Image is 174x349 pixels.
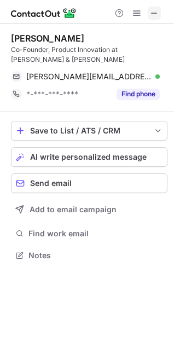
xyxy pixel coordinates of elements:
img: ContactOut v5.3.10 [11,7,77,20]
span: Notes [28,251,163,260]
span: Find work email [28,229,163,239]
span: [PERSON_NAME][EMAIL_ADDRESS][DOMAIN_NAME] [26,72,152,82]
div: Co-Founder, Product Innovation at [PERSON_NAME] & [PERSON_NAME] [11,45,167,65]
div: Save to List / ATS / CRM [30,126,148,135]
button: AI write personalized message [11,147,167,167]
button: Send email [11,173,167,193]
button: Find work email [11,226,167,241]
button: Notes [11,248,167,263]
span: Send email [30,179,72,188]
button: Add to email campaign [11,200,167,219]
button: Reveal Button [117,89,160,100]
div: [PERSON_NAME] [11,33,84,44]
button: save-profile-one-click [11,121,167,141]
span: Add to email campaign [30,205,117,214]
span: AI write personalized message [30,153,147,161]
